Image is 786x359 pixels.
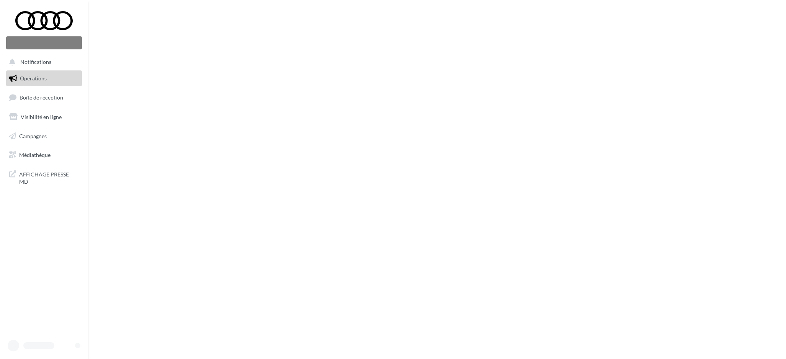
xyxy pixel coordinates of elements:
a: Campagnes [5,128,83,144]
a: Médiathèque [5,147,83,163]
span: Boîte de réception [20,94,63,101]
span: Médiathèque [19,152,51,158]
a: Visibilité en ligne [5,109,83,125]
span: Visibilité en ligne [21,114,62,120]
span: Campagnes [19,132,47,139]
a: Opérations [5,70,83,86]
a: AFFICHAGE PRESSE MD [5,166,83,189]
span: Notifications [20,59,51,65]
div: Nouvelle campagne [6,36,82,49]
span: Opérations [20,75,47,82]
span: AFFICHAGE PRESSE MD [19,169,79,186]
a: Boîte de réception [5,89,83,106]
